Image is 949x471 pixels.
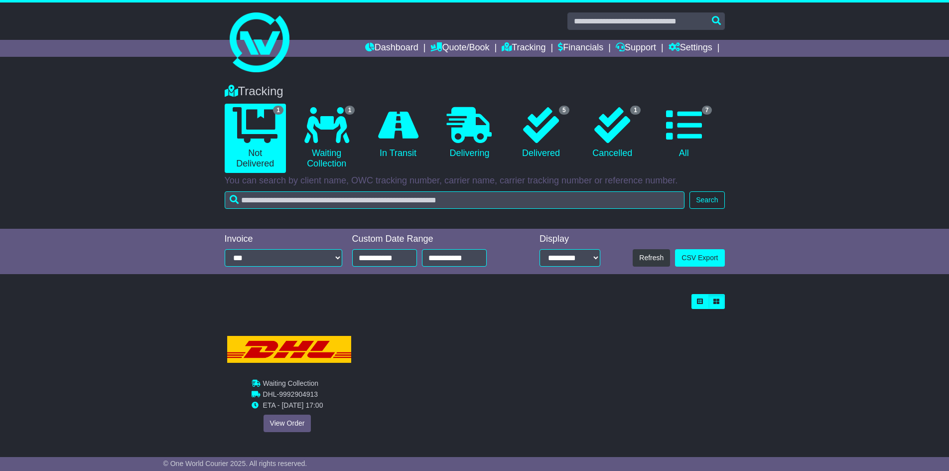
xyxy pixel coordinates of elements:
span: Waiting Collection [263,379,318,387]
a: In Transit [367,104,428,162]
a: Support [616,40,656,57]
div: Invoice [225,234,342,245]
a: Quote/Book [430,40,489,57]
span: 1 [345,106,355,115]
img: DHL.png [227,336,351,363]
a: Delivering [439,104,500,162]
div: Custom Date Range [352,234,512,245]
span: 9992904913 [279,390,318,398]
a: View Order [263,415,311,432]
span: 7 [702,106,712,115]
a: 1 Not Delivered [225,104,286,173]
a: 5 Delivered [510,104,571,162]
a: Tracking [502,40,545,57]
td: - [263,390,323,401]
a: CSV Export [675,249,724,267]
span: DHL [263,390,276,398]
span: © One World Courier 2025. All rights reserved. [163,460,307,468]
div: Display [540,234,600,245]
a: 7 All [653,104,714,162]
a: Dashboard [365,40,418,57]
button: Search [689,191,724,209]
span: 1 [273,106,283,115]
a: 1 Waiting Collection [296,104,357,173]
p: You can search by client name, OWC tracking number, carrier name, carrier tracking number or refe... [225,175,725,186]
span: ETA - [DATE] 17:00 [263,401,323,409]
span: 5 [559,106,569,115]
div: Tracking [220,84,730,99]
a: 1 Cancelled [582,104,643,162]
a: Financials [558,40,603,57]
span: 1 [630,106,641,115]
a: Settings [669,40,712,57]
button: Refresh [633,249,670,267]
